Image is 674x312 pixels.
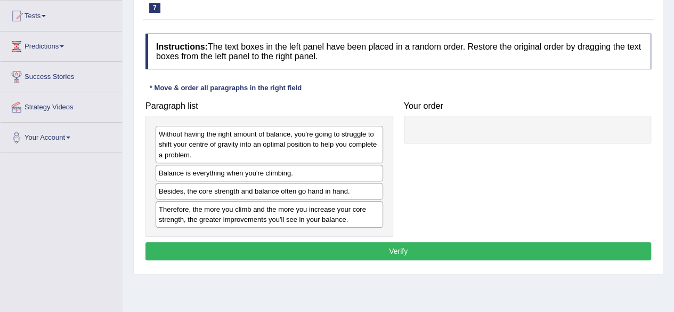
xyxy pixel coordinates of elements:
[404,101,652,111] h4: Your order
[1,123,122,149] a: Your Account
[145,83,306,93] div: * Move & order all paragraphs in the right field
[145,34,651,69] h4: The text boxes in the left panel have been placed in a random order. Restore the original order b...
[1,1,122,28] a: Tests
[149,3,160,13] span: 7
[145,101,393,111] h4: Paragraph list
[156,183,383,199] div: Besides, the core strength and balance often go hand in hand.
[1,92,122,119] a: Strategy Videos
[145,242,651,260] button: Verify
[156,126,383,163] div: Without having the right amount of balance, you're going to struggle to shift your centre of grav...
[1,62,122,89] a: Success Stories
[156,42,208,51] b: Instructions:
[156,165,383,181] div: Balance is everything when you're climbing.
[1,31,122,58] a: Predictions
[156,201,383,228] div: Therefore, the more you climb and the more you increase your core strength, the greater improveme...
